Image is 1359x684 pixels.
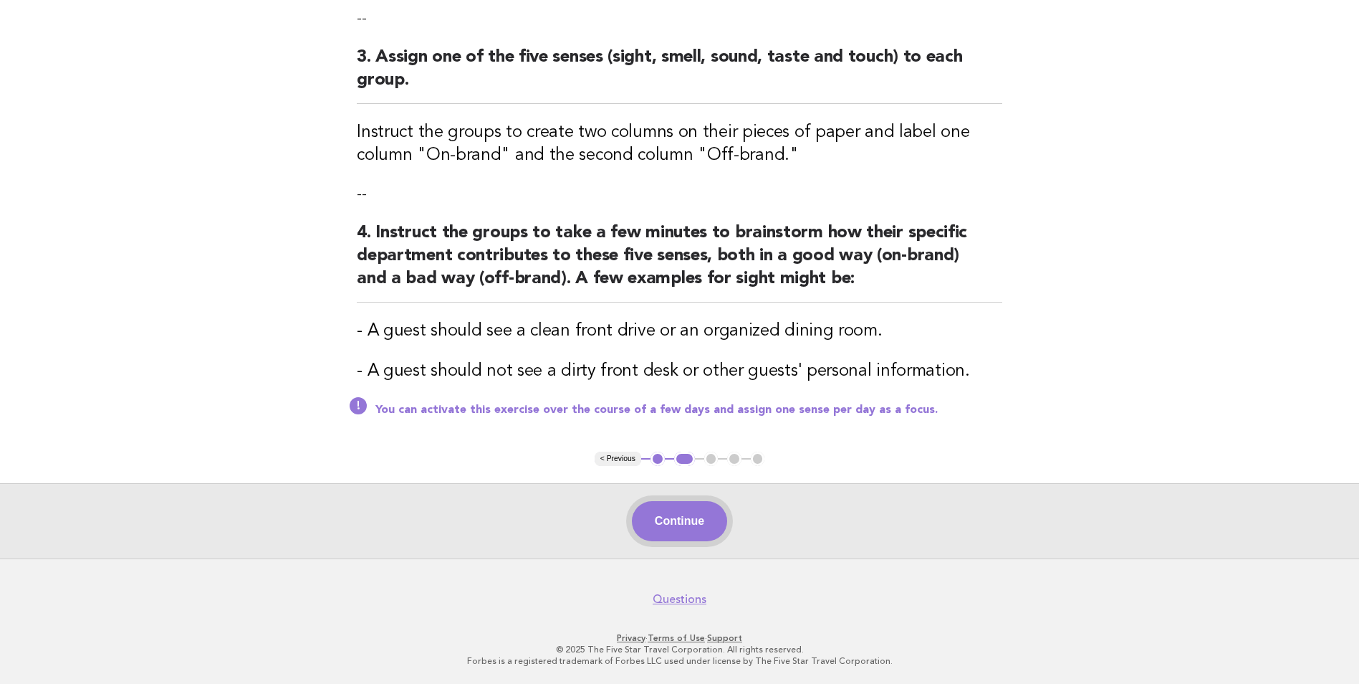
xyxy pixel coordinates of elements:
[241,644,1118,655] p: © 2025 The Five Star Travel Corporation. All rights reserved.
[617,633,645,643] a: Privacy
[650,452,665,466] button: 1
[241,632,1118,644] p: · ·
[375,403,1002,417] p: You can activate this exercise over the course of a few days and assign one sense per day as a fo...
[595,452,641,466] button: < Previous
[707,633,742,643] a: Support
[653,592,706,607] a: Questions
[632,501,727,541] button: Continue
[357,184,1002,204] p: --
[357,222,1002,303] h2: 4. Instruct the groups to take a few minutes to brainstorm how their specific department contribu...
[674,452,695,466] button: 2
[357,320,1002,343] h3: - A guest should see a clean front drive or an organized dining room.
[357,46,1002,104] h2: 3. Assign one of the five senses (sight, smell, sound, taste and touch) to each group.
[357,9,1002,29] p: --
[241,655,1118,667] p: Forbes is a registered trademark of Forbes LLC used under license by The Five Star Travel Corpora...
[357,360,1002,383] h3: - A guest should not see a dirty front desk or other guests' personal information.
[357,121,1002,167] h3: Instruct the groups to create two columns on their pieces of paper and label one column "On-brand...
[648,633,705,643] a: Terms of Use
